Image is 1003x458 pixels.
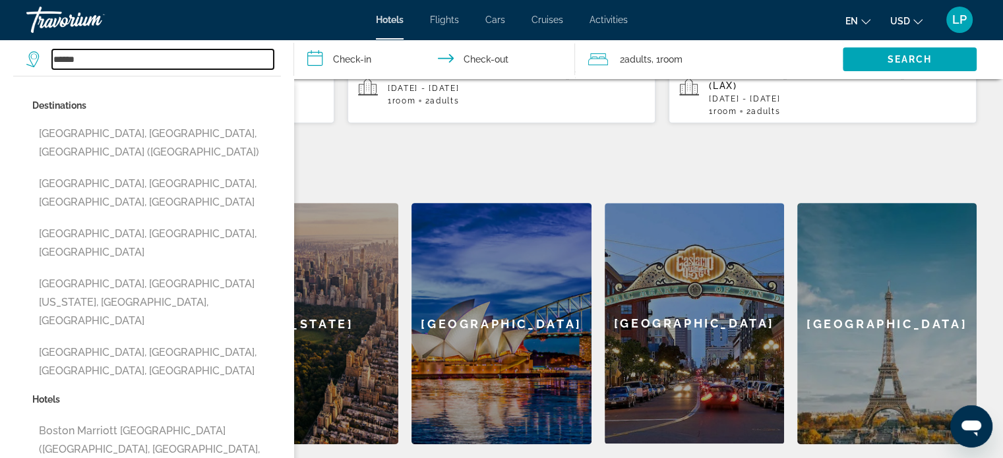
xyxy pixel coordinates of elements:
[845,11,870,30] button: Change language
[605,203,784,444] div: [GEOGRAPHIC_DATA]
[751,107,780,116] span: Adults
[605,203,784,444] a: [GEOGRAPHIC_DATA]
[620,50,652,69] span: 2
[624,54,652,65] span: Adults
[376,14,404,25] a: Hotels
[392,96,416,105] span: Room
[888,54,932,65] span: Search
[26,3,158,37] a: Travorium
[348,51,655,124] button: Hotels in Medellin, [GEOGRAPHIC_DATA] (MDE)[DATE] - [DATE]1Room2Adults
[26,163,977,190] h2: Featured Destinations
[890,11,923,30] button: Change currency
[709,107,737,116] span: 1
[425,96,459,105] span: 2
[669,51,977,124] button: Hotels in [GEOGRAPHIC_DATA], [GEOGRAPHIC_DATA], [GEOGRAPHIC_DATA] (LAX)[DATE] - [DATE]1Room2Adults
[411,203,591,444] a: [GEOGRAPHIC_DATA]
[942,6,977,34] button: User Menu
[219,203,398,444] a: [US_STATE]
[575,40,843,79] button: Travelers: 2 adults, 0 children
[652,50,683,69] span: , 1
[32,272,281,333] button: [GEOGRAPHIC_DATA], [GEOGRAPHIC_DATA][US_STATE], [GEOGRAPHIC_DATA], [GEOGRAPHIC_DATA]
[660,54,683,65] span: Room
[950,405,992,447] iframe: Button to launch messaging window
[890,16,910,26] span: USD
[32,390,281,409] p: Hotels
[32,121,281,165] button: [GEOGRAPHIC_DATA], [GEOGRAPHIC_DATA], [GEOGRAPHIC_DATA] ([GEOGRAPHIC_DATA])
[32,221,281,265] button: [GEOGRAPHIC_DATA], [GEOGRAPHIC_DATA], [GEOGRAPHIC_DATA]
[430,96,459,105] span: Adults
[388,96,415,105] span: 1
[714,107,737,116] span: Room
[32,171,281,215] button: [GEOGRAPHIC_DATA], [GEOGRAPHIC_DATA], [GEOGRAPHIC_DATA], [GEOGRAPHIC_DATA]
[590,14,628,25] a: Activities
[485,14,505,25] a: Cars
[845,16,858,26] span: en
[532,14,563,25] a: Cruises
[746,107,780,116] span: 2
[952,13,967,26] span: LP
[294,40,575,79] button: Check in and out dates
[388,84,645,93] p: [DATE] - [DATE]
[843,47,977,71] button: Search
[32,340,281,384] button: [GEOGRAPHIC_DATA], [GEOGRAPHIC_DATA], [GEOGRAPHIC_DATA], [GEOGRAPHIC_DATA]
[430,14,459,25] a: Flights
[32,96,281,115] p: Destinations
[709,94,966,103] p: [DATE] - [DATE]
[797,203,977,444] a: [GEOGRAPHIC_DATA]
